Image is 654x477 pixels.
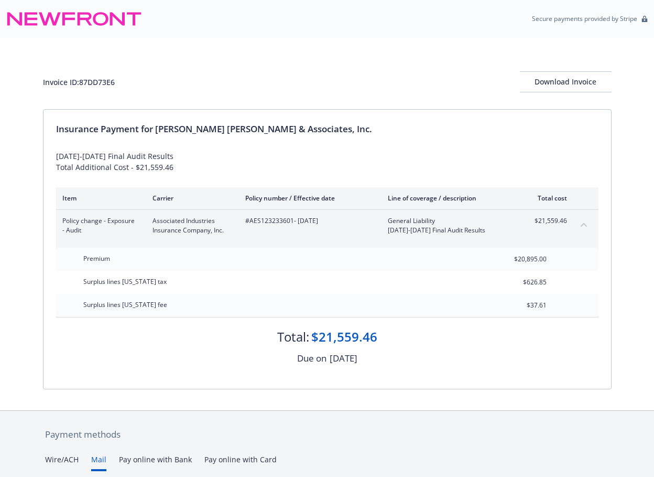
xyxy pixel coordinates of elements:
button: Pay online with Bank [119,454,192,471]
span: Associated Industries Insurance Company, Inc. [152,216,228,235]
div: Item [62,194,136,203]
div: Total cost [528,194,567,203]
input: 0.00 [485,251,553,267]
div: Carrier [152,194,228,203]
span: General Liability [388,216,511,226]
button: collapse content [575,216,592,233]
div: $21,559.46 [311,328,377,346]
div: Insurance Payment for [PERSON_NAME] [PERSON_NAME] & Associates, Inc. [56,122,598,136]
div: Total: [277,328,309,346]
input: 0.00 [485,274,553,290]
div: Download Invoice [520,72,612,92]
div: Payment methods [45,428,609,441]
div: Policy number / Effective date [245,194,371,203]
div: [DATE]-[DATE] Final Audit Results Total Additional Cost - $21,559.46 [56,151,598,173]
span: #AES123233601 - [DATE] [245,216,371,226]
div: Due on [297,352,326,365]
span: Surplus lines [US_STATE] tax [83,277,167,286]
span: Premium [83,254,110,263]
div: Line of coverage / description [388,194,511,203]
div: [DATE] [330,352,357,365]
button: Pay online with Card [204,454,277,471]
span: General Liability[DATE]-[DATE] Final Audit Results [388,216,511,235]
input: 0.00 [485,298,553,313]
p: Secure payments provided by Stripe [532,14,637,23]
span: [DATE]-[DATE] Final Audit Results [388,226,511,235]
span: $21,559.46 [528,216,567,226]
button: Wire/ACH [45,454,79,471]
div: Policy change - Exposure - AuditAssociated Industries Insurance Company, Inc.#AES123233601- [DATE... [56,210,598,241]
button: Mail [91,454,106,471]
div: Invoice ID: 87DD73E6 [43,77,115,88]
span: Surplus lines [US_STATE] fee [83,300,167,309]
span: Policy change - Exposure - Audit [62,216,136,235]
button: Download Invoice [520,71,612,92]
